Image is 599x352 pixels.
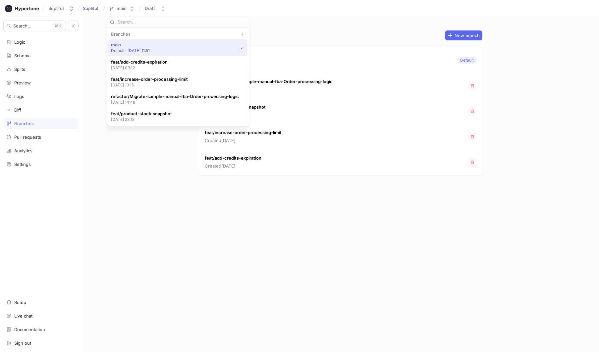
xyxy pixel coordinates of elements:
[111,48,150,53] p: Default ‧ [DATE] 11:51
[14,340,31,346] div: Sign out
[46,3,77,14] button: Supliful
[14,162,31,167] div: Settings
[111,65,168,71] p: [DATE] 09:12
[108,31,247,37] div: Branches
[111,99,239,105] p: [DATE] 14:48
[205,137,282,144] p: Created [DATE]
[445,30,482,40] button: New branch
[455,33,480,37] span: New branch
[13,24,31,28] span: Search...
[111,59,168,65] span: feat/add-credits-expiration
[3,324,79,335] a: Documentation
[14,121,34,126] div: Branches
[111,94,239,99] span: refactor/Migrate-sample-manual-fba-Order-processing-logic
[460,57,474,63] div: Default
[53,23,63,29] div: K
[111,82,188,88] p: [DATE] 13:15
[14,327,45,332] div: Documentation
[14,39,25,45] div: Logic
[48,6,64,11] div: Supliful
[14,107,21,113] div: Diff
[205,86,333,93] p: Created [DATE]
[14,313,32,319] div: Live chat
[117,6,127,11] div: main
[14,148,32,153] div: Analytics
[118,19,246,25] input: Search...
[14,94,24,99] div: Logs
[111,117,172,122] p: [DATE] 23:18
[3,21,66,31] button: Search...K
[145,6,155,11] div: Draft
[106,3,137,14] button: main
[111,42,150,48] span: main
[14,53,30,58] div: Schema
[205,163,261,170] p: Created [DATE]
[111,111,172,117] span: feat/product-stock-snapshot
[14,80,31,85] div: Preview
[111,76,188,82] span: feat/increase-order-processing-limit
[14,67,25,72] div: Splits
[205,78,333,85] p: refactor/Migrate-sample-manual-fba-Order-processing-logic
[205,155,261,162] p: feat/add-credits-expiration
[142,3,168,14] button: Draft
[14,134,41,140] div: Pull requests
[14,300,26,305] div: Setup
[83,6,98,11] span: Supliful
